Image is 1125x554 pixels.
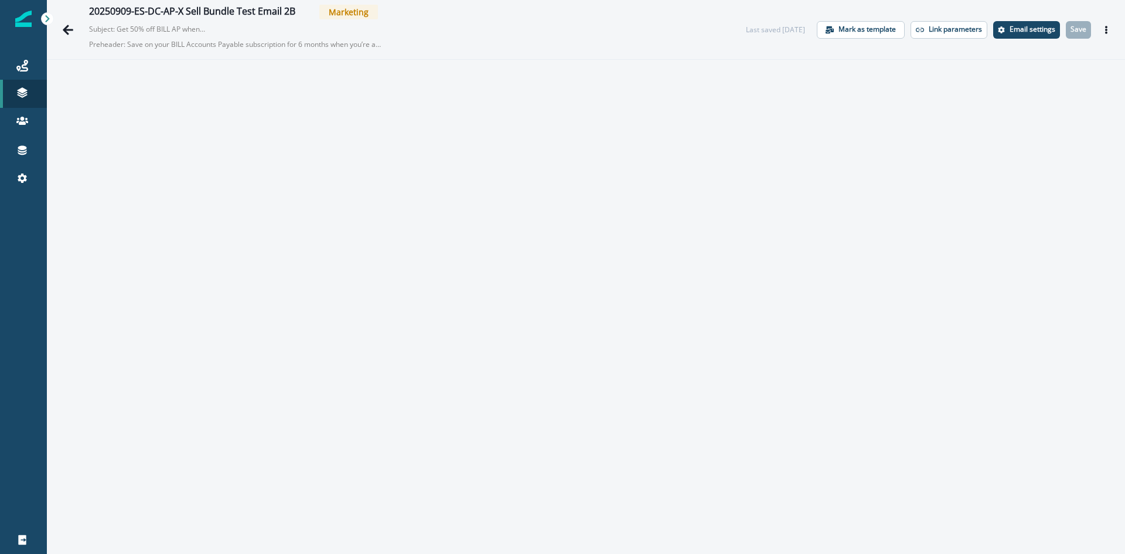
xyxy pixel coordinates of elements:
p: Email settings [1010,25,1055,33]
button: Mark as template [817,21,905,39]
button: Link parameters [911,21,987,39]
button: Save [1066,21,1091,39]
img: Inflection [15,11,32,27]
button: Go back [56,18,80,42]
span: Marketing [319,5,378,19]
div: Last saved [DATE] [746,25,805,35]
p: Preheader: Save on your BILL Accounts Payable subscription for 6 months when you’re approved for ... [89,35,382,55]
button: Actions [1097,21,1116,39]
p: Subject: Get 50% off BILL AP when you automate expense reporting [89,19,206,35]
p: Save [1071,25,1086,33]
button: Settings [993,21,1060,39]
p: Link parameters [929,25,982,33]
div: 20250909-ES-DC-AP-X Sell Bundle Test Email 2B [89,6,295,19]
p: Mark as template [838,25,896,33]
